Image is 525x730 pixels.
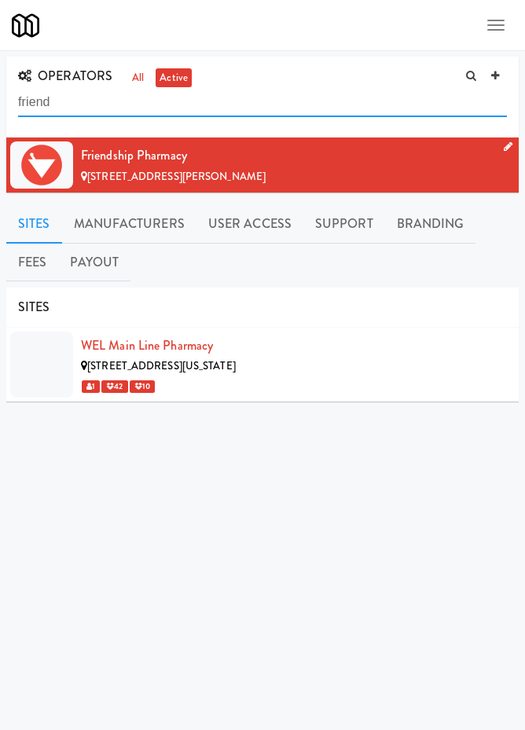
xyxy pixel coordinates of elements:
span: OPERATORS [18,67,112,85]
a: User Access [196,204,303,244]
input: Search Operator [18,88,507,117]
span: [STREET_ADDRESS][PERSON_NAME] [87,169,266,184]
a: Support [303,204,385,244]
span: 10 [130,380,155,393]
a: active [156,68,192,88]
span: 1 [82,380,100,393]
img: Micromart [12,12,39,39]
span: 42 [101,380,127,393]
div: Friendship Pharmacy [81,144,507,167]
span: SITES [18,298,50,316]
a: Fees [6,243,58,282]
a: Payout [58,243,130,282]
li: Friendship Pharmacy[STREET_ADDRESS][PERSON_NAME] [6,138,519,193]
a: Branding [385,204,476,244]
span: [STREET_ADDRESS][US_STATE] [87,358,236,373]
a: Manufacturers [62,204,196,244]
a: all [128,68,148,88]
a: WEL Main Line Pharmacy [81,336,213,354]
a: Sites [6,204,62,244]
